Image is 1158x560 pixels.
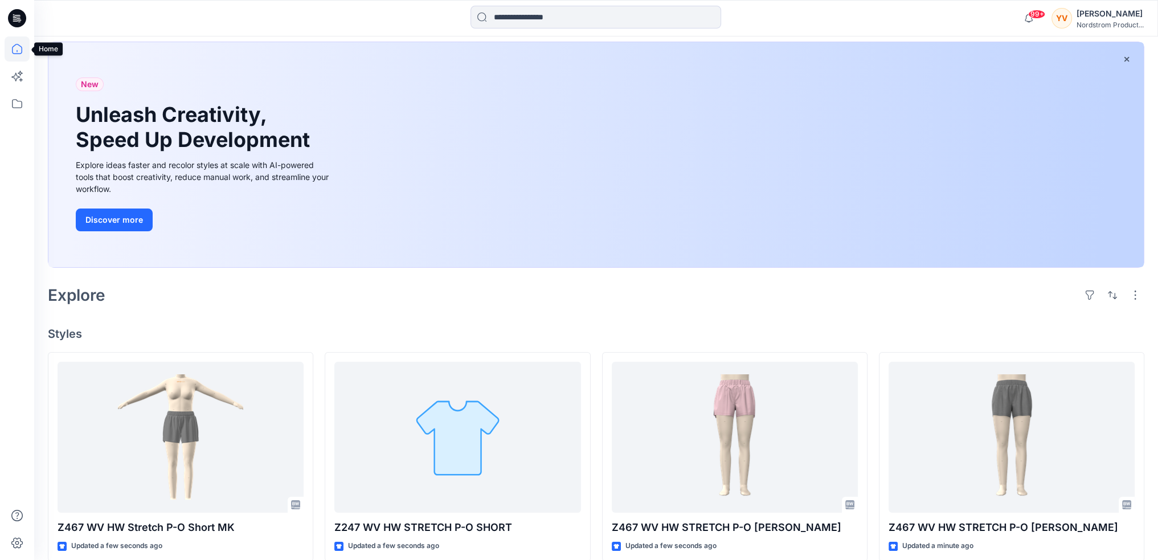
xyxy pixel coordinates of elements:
p: Updated a few seconds ago [71,540,162,552]
a: Discover more [76,209,332,231]
p: Updated a few seconds ago [625,540,717,552]
a: Z467 WV HW Stretch P-O Short MK [58,362,304,513]
span: New [81,77,99,91]
p: Updated a few seconds ago [348,540,439,552]
a: Z467 WV HW STRETCH P-O SHORT LJ [889,362,1135,513]
p: Z467 WV HW Stretch P-O Short MK [58,520,304,536]
div: Explore ideas faster and recolor styles at scale with AI-powered tools that boost creativity, red... [76,159,332,195]
a: Z247 WV HW STRETCH P-O SHORT [334,362,580,513]
h2: Explore [48,286,105,304]
p: Z467 WV HW STRETCH P-O [PERSON_NAME] [889,520,1135,536]
p: Updated a minute ago [902,540,973,552]
div: Nordstrom Product... [1077,21,1144,29]
h4: Styles [48,327,1144,341]
p: Z467 WV HW STRETCH P-O [PERSON_NAME] [612,520,858,536]
button: Discover more [76,209,153,231]
div: [PERSON_NAME] [1077,7,1144,21]
a: Z467 WV HW STRETCH P-O SHORT RL [612,362,858,513]
h1: Unleash Creativity, Speed Up Development [76,103,315,152]
span: 99+ [1028,10,1045,19]
div: YV [1051,8,1072,28]
p: Z247 WV HW STRETCH P-O SHORT [334,520,580,536]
